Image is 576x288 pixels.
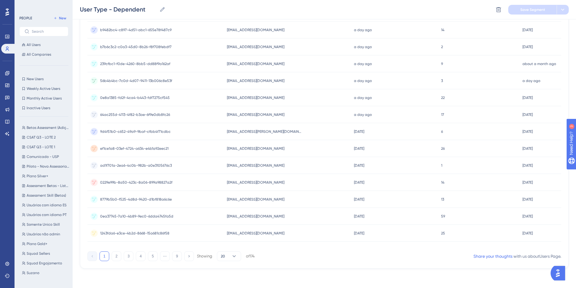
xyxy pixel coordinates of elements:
span: [EMAIL_ADDRESS][DOMAIN_NAME] [227,61,284,66]
time: [DATE] [522,214,533,218]
button: New [51,15,68,22]
span: 1243fda6-e3ce-4b2d-8668-15a681c86f58 [100,231,169,236]
span: [EMAIL_ADDRESS][DOMAIN_NAME] [227,197,284,202]
button: Piloto - Nova Assessoria Unico Skill [19,163,72,170]
span: 0e8a1385-fd2f-4ca4-b443-fdf7275cf545 [100,95,170,100]
button: All Users [19,41,68,48]
time: [DATE] [522,197,533,201]
span: 17 [441,112,444,117]
button: Usuários não admin [19,231,72,238]
span: CSAT Q3 - LOTE 1 [27,145,55,149]
span: 9 [441,61,443,66]
time: a day ago [354,96,372,100]
input: Search [32,29,63,34]
div: 3 [42,3,44,8]
button: Squad Sellers [19,250,72,257]
button: Assessment Betas - Lista 2 [19,182,72,189]
time: [DATE] [522,96,533,100]
time: a day ago [354,79,372,83]
time: [DATE] [354,163,364,168]
span: b7b6c3c2-c0a3-45d0-8b26-f8f708febdf7 [100,44,172,49]
button: Usuários com idioma PT [19,211,72,218]
button: 9 [172,251,182,261]
button: 4 [136,251,146,261]
span: Squad Engajamento [27,261,62,266]
span: 20 [221,254,225,259]
input: Segment Name [80,5,157,14]
span: 13 [441,197,444,202]
span: b9482bc4-c897-4d51-abc1-655e78f487c9 [100,28,172,32]
span: Monthly Active Users [27,96,62,101]
span: New [59,16,66,21]
div: of 174 [246,254,255,259]
span: 9d4f51b0-c652-49a9-9baf-cfbb4f71cdbc [100,129,171,134]
button: Usuários com idioma ES [19,201,72,209]
span: Usuários não admin [27,232,60,237]
span: Need Help? [14,2,38,9]
span: 26 [441,146,445,151]
button: 2 [112,251,121,261]
button: Weekly Active Users [19,85,68,92]
time: [DATE] [354,231,364,235]
button: Monthly Active Users [19,95,68,102]
iframe: UserGuiding AI Assistant Launcher [551,264,569,282]
button: Somente Unico Skill [19,221,72,228]
time: [DATE] [354,197,364,201]
span: [EMAIL_ADDRESS][PERSON_NAME][DOMAIN_NAME] [227,129,303,134]
span: Assessment Betas - Lista 2 [27,183,70,188]
span: [EMAIL_ADDRESS][DOMAIN_NAME] [227,214,284,219]
span: Comunicado - USP [27,154,59,159]
span: 1 [441,163,442,168]
span: Usuários com idioma ES [27,203,67,208]
span: [EMAIL_ADDRESS][DOMAIN_NAME] [227,163,284,168]
time: a day ago [522,79,540,83]
span: [EMAIL_ADDRESS][DOMAIN_NAME] [227,231,284,236]
time: [DATE] [354,146,364,151]
time: [DATE] [354,129,364,134]
time: [DATE] [522,113,533,117]
span: 2 [441,44,443,49]
span: 64ac255d-4113-4f82-b3ae-6f9e0db8fc26 [100,112,170,117]
a: Share your thoughts [473,254,512,259]
span: CSAT Q3 - LOTE 2 [27,135,56,140]
span: 3 [441,78,443,83]
button: Plano Gold+ [19,240,72,247]
button: All Companies [19,51,68,58]
time: a day ago [354,28,372,32]
span: Weekly Active Users [27,86,60,91]
span: 0229e99b-8a50-423c-8a06-899a98827a2f [100,180,172,185]
time: about a month ago [522,62,556,66]
span: ad1f701a-2ea6-4c0b-982b-a0e3105676c3 [100,163,172,168]
span: Usuários com idioma PT [27,212,67,217]
span: 0ea37745-7a10-4b89-9ec0-6dda4745fa5d [100,214,173,219]
span: [EMAIL_ADDRESS][DOMAIN_NAME] [227,78,284,83]
span: Piloto - Nova Assessoria Unico Skill [27,164,70,169]
span: 59 [441,214,445,219]
button: Inactive Users [19,104,68,112]
button: 20 [217,251,241,261]
span: [EMAIL_ADDRESS][DOMAIN_NAME] [227,180,284,185]
span: 14 [441,180,444,185]
span: All Users [27,42,41,47]
span: [EMAIL_ADDRESS][DOMAIN_NAME] [227,28,284,32]
button: Comunicado - USP [19,153,72,160]
button: Plano Silver+ [19,172,72,180]
div: with us about Users Page . [473,253,561,260]
span: Inactive Users [27,106,50,110]
button: Suzano [19,269,72,277]
span: 22 [441,95,445,100]
time: [DATE] [522,129,533,134]
span: [EMAIL_ADDRESS][DOMAIN_NAME] [227,44,284,49]
span: Save Segment [520,7,545,12]
span: [EMAIL_ADDRESS][DOMAIN_NAME] [227,146,284,151]
span: Squad Sellers [27,251,50,256]
span: Suzano [27,270,39,275]
span: ef1ce1a8-03ef-4724-a634-e4b1a92eec21 [100,146,169,151]
span: 6 [441,129,443,134]
time: [DATE] [354,214,364,218]
span: [EMAIL_ADDRESS][DOMAIN_NAME] [227,95,284,100]
button: CSAT Q3 - LOTE 2 [19,134,72,141]
time: [DATE] [522,45,533,49]
button: 1 [100,251,109,261]
div: Showing [197,254,212,259]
